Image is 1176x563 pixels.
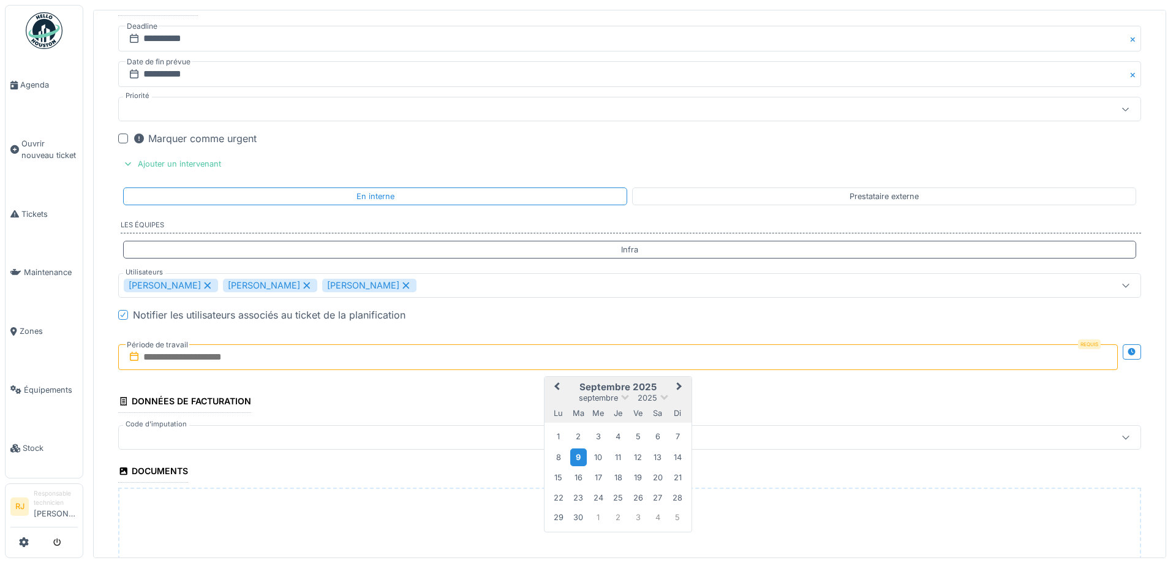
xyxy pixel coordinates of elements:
[649,489,666,506] div: Choose samedi 27 septembre 2025
[630,509,646,526] div: Choose vendredi 3 octobre 2025
[1128,26,1141,51] button: Close
[649,509,666,526] div: Choose samedi 4 octobre 2025
[609,469,626,486] div: Choose jeudi 18 septembre 2025
[550,509,567,526] div: Choose lundi 29 septembre 2025
[570,509,587,526] div: Choose mardi 30 septembre 2025
[570,428,587,445] div: Choose mardi 2 septembre 2025
[23,442,78,454] span: Stock
[20,79,78,91] span: Agenda
[570,489,587,506] div: Choose mardi 23 septembre 2025
[630,489,646,506] div: Choose vendredi 26 septembre 2025
[570,405,587,421] div: mardi
[34,489,78,524] li: [PERSON_NAME]
[6,361,83,420] a: Équipements
[550,449,567,466] div: Choose lundi 8 septembre 2025
[121,220,1141,233] label: Les équipes
[123,91,152,101] label: Priorité
[126,338,189,352] label: Période de travail
[638,393,657,402] span: 2025
[550,428,567,445] div: Choose lundi 1 septembre 2025
[649,449,666,466] div: Choose samedi 13 septembre 2025
[21,138,78,161] span: Ouvrir nouveau ticket
[34,489,78,508] div: Responsable technicien
[590,469,606,486] div: Choose mercredi 17 septembre 2025
[649,469,666,486] div: Choose samedi 20 septembre 2025
[570,469,587,486] div: Choose mardi 16 septembre 2025
[546,378,565,398] button: Previous Month
[590,449,606,466] div: Choose mercredi 10 septembre 2025
[579,393,618,402] span: septembre
[545,382,692,393] h2: septembre 2025
[550,405,567,421] div: lundi
[609,489,626,506] div: Choose jeudi 25 septembre 2025
[6,302,83,361] a: Zones
[548,427,687,527] div: Month septembre, 2025
[26,12,62,49] img: Badge_color-CXgf-gQk.svg
[6,185,83,244] a: Tickets
[6,56,83,115] a: Agenda
[223,279,317,292] div: [PERSON_NAME]
[630,428,646,445] div: Choose vendredi 5 septembre 2025
[10,489,78,527] a: RJ Responsable technicien[PERSON_NAME]
[123,267,165,278] label: Utilisateurs
[630,449,646,466] div: Choose vendredi 12 septembre 2025
[630,469,646,486] div: Choose vendredi 19 septembre 2025
[550,489,567,506] div: Choose lundi 22 septembre 2025
[24,384,78,396] span: Équipements
[550,469,567,486] div: Choose lundi 15 septembre 2025
[850,191,919,202] div: Prestataire externe
[609,509,626,526] div: Choose jeudi 2 octobre 2025
[133,131,257,146] div: Marquer comme urgent
[590,405,606,421] div: mercredi
[649,428,666,445] div: Choose samedi 6 septembre 2025
[118,156,226,172] div: Ajouter un intervenant
[669,509,686,526] div: Choose dimanche 5 octobre 2025
[21,208,78,220] span: Tickets
[649,405,666,421] div: samedi
[570,448,587,466] div: Choose mardi 9 septembre 2025
[6,419,83,478] a: Stock
[126,55,192,69] label: Date de fin prévue
[118,462,188,483] div: Documents
[6,243,83,302] a: Maintenance
[590,489,606,506] div: Choose mercredi 24 septembre 2025
[669,428,686,445] div: Choose dimanche 7 septembre 2025
[124,279,218,292] div: [PERSON_NAME]
[1078,339,1101,349] div: Requis
[630,405,646,421] div: vendredi
[118,392,251,413] div: Données de facturation
[669,449,686,466] div: Choose dimanche 14 septembre 2025
[10,497,29,516] li: RJ
[671,378,690,398] button: Next Month
[126,20,159,33] label: Deadline
[669,405,686,421] div: dimanche
[590,509,606,526] div: Choose mercredi 1 octobre 2025
[1128,61,1141,87] button: Close
[621,244,638,255] div: Infra
[609,449,626,466] div: Choose jeudi 11 septembre 2025
[133,308,405,322] div: Notifier les utilisateurs associés au ticket de la planification
[356,191,394,202] div: En interne
[24,266,78,278] span: Maintenance
[609,428,626,445] div: Choose jeudi 4 septembre 2025
[609,405,626,421] div: jeudi
[6,115,83,185] a: Ouvrir nouveau ticket
[669,489,686,506] div: Choose dimanche 28 septembre 2025
[590,428,606,445] div: Choose mercredi 3 septembre 2025
[322,279,417,292] div: [PERSON_NAME]
[20,325,78,337] span: Zones
[123,419,189,429] label: Code d'imputation
[669,469,686,486] div: Choose dimanche 21 septembre 2025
